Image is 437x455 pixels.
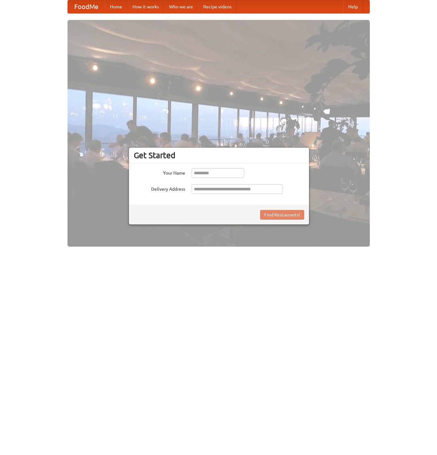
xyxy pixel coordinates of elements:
[127,0,164,13] a: How it works
[260,210,304,220] button: Find Restaurants!
[105,0,127,13] a: Home
[134,184,185,192] label: Delivery Address
[68,0,105,13] a: FoodMe
[164,0,198,13] a: Who we are
[134,168,185,176] label: Your Name
[134,150,304,160] h3: Get Started
[198,0,237,13] a: Recipe videos
[343,0,363,13] a: Help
